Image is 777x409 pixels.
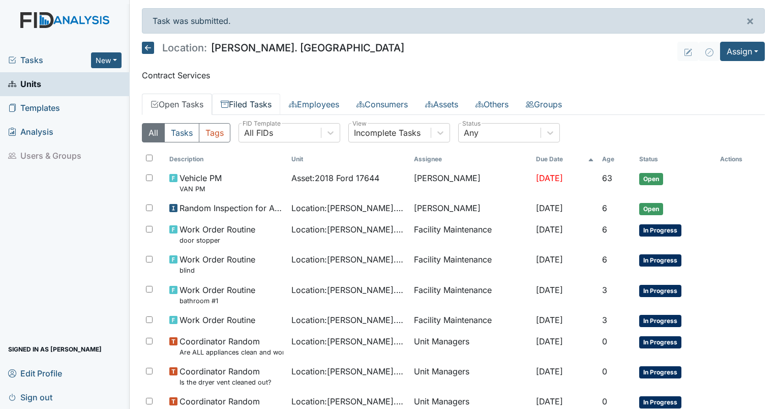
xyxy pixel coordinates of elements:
[598,151,636,168] th: Toggle SortBy
[639,315,681,327] span: In Progress
[410,331,532,361] td: Unit Managers
[602,203,607,213] span: 6
[536,366,563,376] span: [DATE]
[348,94,416,115] a: Consumers
[639,254,681,267] span: In Progress
[354,127,421,139] div: Incomplete Tasks
[602,396,607,406] span: 0
[91,52,122,68] button: New
[180,314,255,326] span: Work Order Routine
[291,314,405,326] span: Location : [PERSON_NAME]. [GEOGRAPHIC_DATA]
[410,249,532,279] td: Facility Maintenance
[291,172,379,184] span: Asset : 2018 Ford 17644
[180,377,272,387] small: Is the dryer vent cleaned out?
[8,389,52,405] span: Sign out
[180,184,222,194] small: VAN PM
[602,315,607,325] span: 3
[180,266,255,275] small: blind
[8,100,60,116] span: Templates
[410,361,532,391] td: Unit Managers
[536,254,563,265] span: [DATE]
[142,123,165,142] button: All
[639,366,681,378] span: In Progress
[602,254,607,265] span: 6
[746,13,754,28] span: ×
[291,202,405,214] span: Location : [PERSON_NAME]. [GEOGRAPHIC_DATA]
[602,224,607,235] span: 6
[639,203,663,215] span: Open
[291,223,405,236] span: Location : [PERSON_NAME]. [GEOGRAPHIC_DATA]
[180,253,255,275] span: Work Order Routine blind
[199,123,230,142] button: Tags
[464,127,479,139] div: Any
[8,365,62,381] span: Edit Profile
[291,284,405,296] span: Location : [PERSON_NAME]. [GEOGRAPHIC_DATA]
[536,315,563,325] span: [DATE]
[410,168,532,198] td: [PERSON_NAME]
[536,396,563,406] span: [DATE]
[291,253,405,266] span: Location : [PERSON_NAME]. [GEOGRAPHIC_DATA]
[8,76,41,92] span: Units
[142,69,765,81] p: Contract Services
[180,365,272,387] span: Coordinator Random Is the dryer vent cleaned out?
[8,341,102,357] span: Signed in as [PERSON_NAME]
[180,347,283,357] small: Are ALL appliances clean and working properly?
[291,365,405,377] span: Location : [PERSON_NAME]. [GEOGRAPHIC_DATA]
[536,203,563,213] span: [DATE]
[180,335,283,357] span: Coordinator Random Are ALL appliances clean and working properly?
[162,43,207,53] span: Location:
[142,123,230,142] div: Type filter
[142,42,404,54] h5: [PERSON_NAME]. [GEOGRAPHIC_DATA]
[736,9,764,33] button: ×
[142,8,765,34] div: Task was submitted.
[410,219,532,249] td: Facility Maintenance
[416,94,467,115] a: Assets
[180,172,222,194] span: Vehicle PM VAN PM
[291,395,405,407] span: Location : [PERSON_NAME]. [GEOGRAPHIC_DATA]
[291,335,405,347] span: Location : [PERSON_NAME]. [GEOGRAPHIC_DATA]
[635,151,716,168] th: Toggle SortBy
[180,202,283,214] span: Random Inspection for Afternoon
[720,42,765,61] button: Assign
[8,124,53,140] span: Analysis
[639,396,681,408] span: In Progress
[142,94,212,115] a: Open Tasks
[639,224,681,237] span: In Progress
[244,127,273,139] div: All FIDs
[602,285,607,295] span: 3
[639,285,681,297] span: In Progress
[180,296,255,306] small: bathroom #1
[180,284,255,306] span: Work Order Routine bathroom #1
[536,173,563,183] span: [DATE]
[146,155,153,161] input: Toggle All Rows Selected
[164,123,199,142] button: Tasks
[280,94,348,115] a: Employees
[8,54,91,66] a: Tasks
[536,224,563,235] span: [DATE]
[639,336,681,348] span: In Progress
[517,94,571,115] a: Groups
[602,366,607,376] span: 0
[410,310,532,331] td: Facility Maintenance
[410,151,532,168] th: Assignee
[602,336,607,346] span: 0
[165,151,287,168] th: Toggle SortBy
[536,336,563,346] span: [DATE]
[410,280,532,310] td: Facility Maintenance
[716,151,765,168] th: Actions
[287,151,409,168] th: Toggle SortBy
[180,236,255,245] small: door stopper
[536,285,563,295] span: [DATE]
[532,151,598,168] th: Toggle SortBy
[639,173,663,185] span: Open
[467,94,517,115] a: Others
[602,173,612,183] span: 63
[180,223,255,245] span: Work Order Routine door stopper
[410,198,532,219] td: [PERSON_NAME]
[212,94,280,115] a: Filed Tasks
